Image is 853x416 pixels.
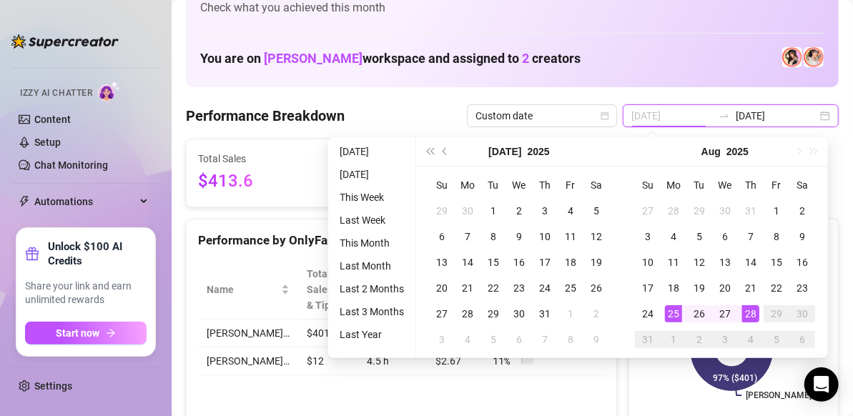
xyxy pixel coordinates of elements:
[485,254,502,271] div: 15
[34,137,61,148] a: Setup
[455,301,480,327] td: 2025-07-28
[459,305,476,322] div: 28
[429,198,455,224] td: 2025-06-29
[25,247,39,261] span: gift
[20,86,92,100] span: Izzy AI Chatter
[764,301,789,327] td: 2025-08-29
[661,198,686,224] td: 2025-07-28
[738,198,764,224] td: 2025-07-31
[562,228,579,245] div: 11
[686,224,712,249] td: 2025-08-05
[511,228,528,245] div: 9
[532,224,558,249] td: 2025-07-10
[198,151,328,167] span: Total Sales
[532,172,558,198] th: Th
[532,275,558,301] td: 2025-07-24
[200,51,581,66] h1: You are on workspace and assigned to creators
[686,301,712,327] td: 2025-08-26
[25,322,147,345] button: Start nowarrow-right
[198,347,298,375] td: [PERSON_NAME]…
[480,327,506,352] td: 2025-08-05
[536,305,553,322] div: 31
[789,301,815,327] td: 2025-08-30
[198,231,605,250] div: Performance by OnlyFans Creator
[588,279,605,297] div: 26
[334,166,410,183] li: [DATE]
[635,172,661,198] th: Su
[583,224,609,249] td: 2025-07-12
[665,305,682,322] div: 25
[661,172,686,198] th: Mo
[532,301,558,327] td: 2025-07-31
[804,47,824,67] img: 𝖍𝖔𝖑𝖑𝖞
[691,228,708,245] div: 5
[562,254,579,271] div: 18
[433,202,450,219] div: 29
[455,275,480,301] td: 2025-07-21
[712,327,738,352] td: 2025-09-03
[506,275,532,301] td: 2025-07-23
[712,172,738,198] th: We
[334,326,410,343] li: Last Year
[334,189,410,206] li: This Week
[433,228,450,245] div: 6
[742,254,759,271] div: 14
[719,110,730,122] span: swap-right
[334,234,410,252] li: This Month
[207,282,278,297] span: Name
[455,198,480,224] td: 2025-06-30
[583,172,609,198] th: Sa
[742,279,759,297] div: 21
[794,254,811,271] div: 16
[639,254,656,271] div: 10
[459,331,476,348] div: 4
[198,168,328,195] span: $413.6
[198,320,298,347] td: [PERSON_NAME]…
[511,254,528,271] div: 16
[635,301,661,327] td: 2025-08-24
[789,275,815,301] td: 2025-08-23
[716,202,734,219] div: 30
[768,331,785,348] div: 5
[583,327,609,352] td: 2025-08-09
[433,331,450,348] div: 3
[635,327,661,352] td: 2025-08-31
[782,47,802,67] img: Holly
[506,301,532,327] td: 2025-07-30
[480,249,506,275] td: 2025-07-15
[455,327,480,352] td: 2025-08-04
[789,249,815,275] td: 2025-08-16
[588,305,605,322] div: 2
[506,327,532,352] td: 2025-08-06
[264,51,363,66] span: [PERSON_NAME]
[691,254,708,271] div: 12
[493,353,516,369] span: 11 %
[358,347,426,375] td: 4.5 h
[716,228,734,245] div: 6
[298,347,358,375] td: $12
[583,301,609,327] td: 2025-08-02
[558,249,583,275] td: 2025-07-18
[665,228,682,245] div: 4
[438,137,453,166] button: Previous month (PageUp)
[480,275,506,301] td: 2025-07-22
[106,328,116,338] span: arrow-right
[528,137,550,166] button: Choose a year
[639,202,656,219] div: 27
[536,279,553,297] div: 24
[485,228,502,245] div: 8
[480,172,506,198] th: Tu
[485,331,502,348] div: 5
[712,249,738,275] td: 2025-08-13
[691,331,708,348] div: 2
[334,280,410,297] li: Last 2 Months
[429,172,455,198] th: Su
[536,254,553,271] div: 17
[742,305,759,322] div: 28
[455,249,480,275] td: 2025-07-14
[536,228,553,245] div: 10
[532,198,558,224] td: 2025-07-03
[334,303,410,320] li: Last 3 Months
[536,331,553,348] div: 7
[485,305,502,322] div: 29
